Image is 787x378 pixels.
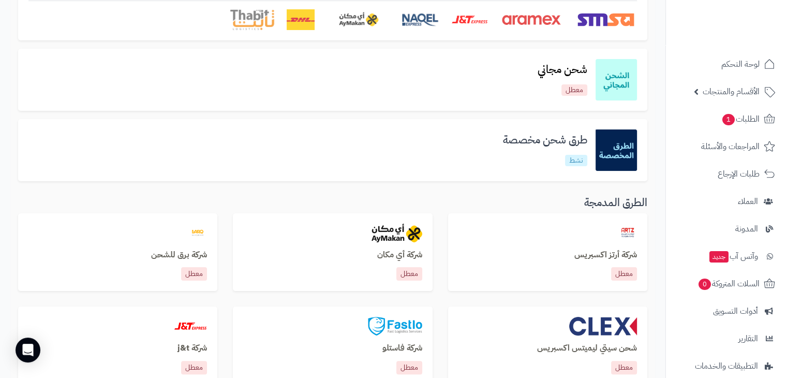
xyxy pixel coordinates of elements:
span: لوحة التحكم [721,57,760,71]
img: logo-2.png [717,16,777,37]
span: الأقسام والمنتجات [703,84,760,99]
img: AyMakan [327,9,389,30]
span: العملاء [738,194,758,209]
a: طرق شحن مخصصةنشط [495,134,596,166]
img: J&T Express [451,9,488,30]
p: معطل [181,361,207,374]
a: الطلبات1 [672,107,781,132]
h3: شركة فاستلو [243,344,422,353]
img: fastlo [368,317,422,336]
span: وآتس آب [708,249,758,264]
h3: شحن سيتي ليميتس اكسبريس [458,344,637,353]
span: السلات المتروكة [697,277,760,291]
h3: طرق شحن مخصصة [495,134,596,146]
a: المدونة [672,216,781,241]
img: clex [569,317,637,336]
img: Naqel [402,9,439,30]
span: طلبات الإرجاع [718,167,760,181]
a: العملاء [672,189,781,214]
span: 0 [698,278,711,290]
span: التطبيقات والخدمات [695,359,758,373]
a: التقارير [672,326,781,351]
h3: الطرق المدمجة [18,197,647,209]
p: معطل [181,267,207,281]
a: شحن مجانيمعطل [529,64,596,95]
a: barqشركة برق للشحنمعطل [18,213,217,292]
span: المراجعات والأسئلة [701,139,760,154]
span: المدونة [735,222,758,236]
a: وآتس آبجديد [672,244,781,269]
img: SMSA [575,9,637,30]
img: Aramex [500,9,562,30]
span: 1 [722,113,735,126]
a: لوحة التحكم [672,52,781,77]
img: barq [188,224,207,242]
img: jt [174,317,207,336]
img: artzexpress [618,224,637,242]
h3: شركة أي مكان [243,251,422,260]
p: معطل [611,361,637,374]
h3: شركة أرتز اكسبريس [458,251,637,260]
a: المراجعات والأسئلة [672,134,781,159]
h3: شركة برق للشحن [28,251,207,260]
span: جديد [709,251,729,263]
a: artzexpressشركة أرتز اكسبريسمعطل [448,213,647,292]
img: aymakan [372,224,422,242]
a: أدوات التسويق [672,299,781,324]
img: Thabit [230,9,274,30]
h3: شحن مجاني [529,64,596,76]
div: Open Intercom Messenger [16,338,40,362]
p: معطل [561,84,587,96]
p: معطل [396,267,422,281]
a: السلات المتروكة0 [672,271,781,296]
p: معطل [611,267,637,281]
span: أدوات التسويق [713,304,758,318]
h3: شركة j&t [28,344,207,353]
a: aymakanشركة أي مكانمعطل [233,213,432,292]
p: معطل [396,361,422,374]
img: DHL [287,9,314,30]
a: طلبات الإرجاع [672,162,781,186]
span: التقارير [738,331,758,346]
span: الطلبات [721,112,760,126]
p: نشط [565,155,587,166]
